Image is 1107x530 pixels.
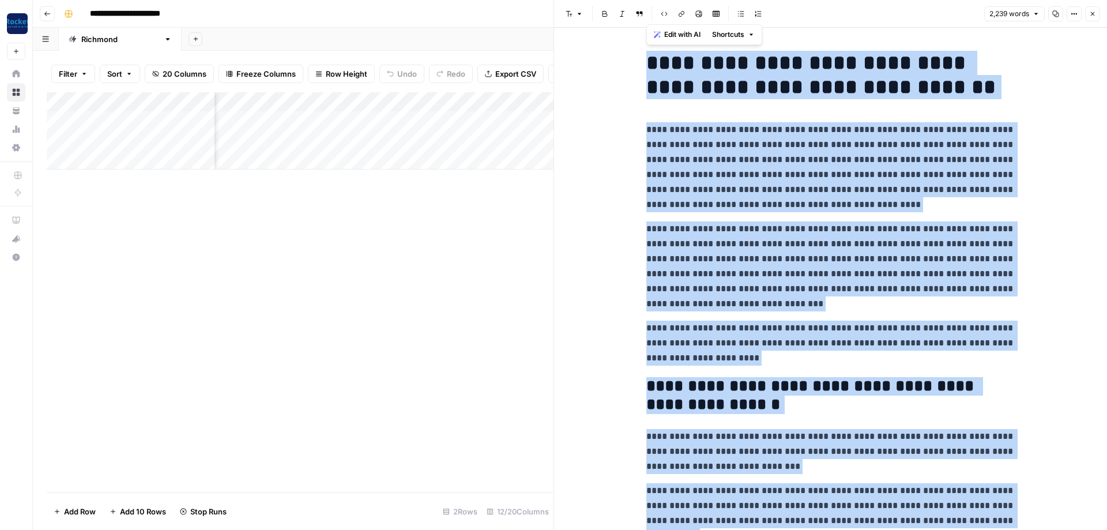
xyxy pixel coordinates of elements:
[7,102,25,120] a: Your Data
[429,65,473,83] button: Redo
[236,68,296,80] span: Freeze Columns
[107,68,122,80] span: Sort
[173,502,234,521] button: Stop Runs
[397,68,417,80] span: Undo
[7,248,25,266] button: Help + Support
[7,230,25,248] button: What's new?
[379,65,424,83] button: Undo
[7,230,25,247] div: What's new?
[326,68,367,80] span: Row Height
[59,68,77,80] span: Filter
[482,502,553,521] div: 12/20 Columns
[984,6,1045,21] button: 2,239 words
[64,506,96,517] span: Add Row
[219,65,303,83] button: Freeze Columns
[7,9,25,38] button: Workspace: Rocket Pilots
[477,65,544,83] button: Export CSV
[145,65,214,83] button: 20 Columns
[7,13,28,34] img: Rocket Pilots Logo
[103,502,173,521] button: Add 10 Rows
[664,29,701,40] span: Edit with AI
[163,68,206,80] span: 20 Columns
[47,502,103,521] button: Add Row
[712,29,744,40] span: Shortcuts
[7,211,25,230] a: AirOps Academy
[100,65,140,83] button: Sort
[989,9,1029,19] span: 2,239 words
[190,506,227,517] span: Stop Runs
[707,27,759,42] button: Shortcuts
[495,68,536,80] span: Export CSV
[120,506,166,517] span: Add 10 Rows
[7,83,25,102] a: Browse
[438,502,482,521] div: 2 Rows
[81,33,159,45] div: [GEOGRAPHIC_DATA]
[649,27,705,42] button: Edit with AI
[447,68,465,80] span: Redo
[7,65,25,83] a: Home
[308,65,375,83] button: Row Height
[7,120,25,138] a: Usage
[7,138,25,157] a: Settings
[59,28,182,51] a: [GEOGRAPHIC_DATA]
[51,65,95,83] button: Filter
